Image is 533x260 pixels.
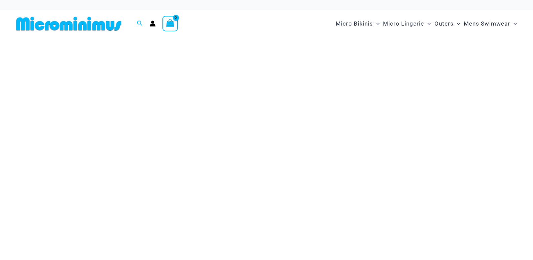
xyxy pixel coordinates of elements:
a: Search icon link [137,20,143,28]
span: Menu Toggle [510,15,517,32]
span: Outers [434,15,454,32]
img: MM SHOP LOGO FLAT [13,16,124,31]
span: Micro Lingerie [383,15,424,32]
span: Menu Toggle [454,15,460,32]
a: Account icon link [150,21,156,27]
a: Micro BikinisMenu ToggleMenu Toggle [334,13,381,34]
a: Mens SwimwearMenu ToggleMenu Toggle [462,13,519,34]
a: Micro LingerieMenu ToggleMenu Toggle [381,13,432,34]
span: Mens Swimwear [464,15,510,32]
a: View Shopping Cart, empty [162,16,178,31]
span: Menu Toggle [373,15,380,32]
nav: Site Navigation [333,12,520,35]
span: Menu Toggle [424,15,431,32]
span: Micro Bikinis [336,15,373,32]
a: OutersMenu ToggleMenu Toggle [433,13,462,34]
